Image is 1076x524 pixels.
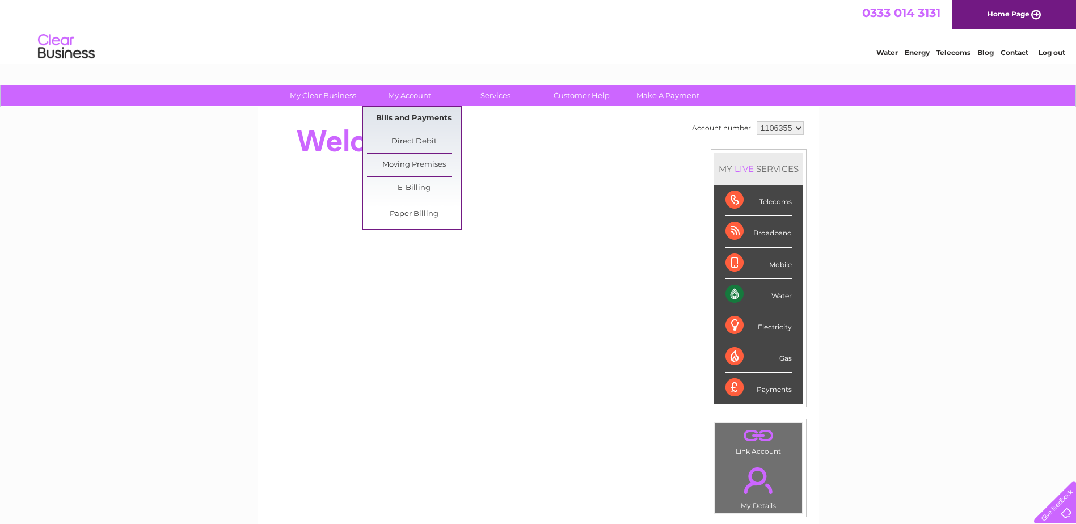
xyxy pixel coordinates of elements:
[718,460,799,500] a: .
[1039,48,1065,57] a: Log out
[977,48,994,57] a: Blog
[715,422,803,458] td: Link Account
[936,48,970,57] a: Telecoms
[725,185,792,216] div: Telecoms
[689,119,754,138] td: Account number
[725,279,792,310] div: Water
[367,203,461,226] a: Paper Billing
[367,154,461,176] a: Moving Premises
[905,48,930,57] a: Energy
[725,341,792,373] div: Gas
[449,85,542,106] a: Services
[725,248,792,279] div: Mobile
[714,153,803,185] div: MY SERVICES
[362,85,456,106] a: My Account
[621,85,715,106] a: Make A Payment
[37,29,95,64] img: logo.png
[725,310,792,341] div: Electricity
[862,6,940,20] a: 0333 014 3131
[715,458,803,513] td: My Details
[718,426,799,446] a: .
[725,216,792,247] div: Broadband
[732,163,756,174] div: LIVE
[725,373,792,403] div: Payments
[367,177,461,200] a: E-Billing
[276,85,370,106] a: My Clear Business
[876,48,898,57] a: Water
[367,130,461,153] a: Direct Debit
[367,107,461,130] a: Bills and Payments
[271,6,807,55] div: Clear Business is a trading name of Verastar Limited (registered in [GEOGRAPHIC_DATA] No. 3667643...
[1001,48,1028,57] a: Contact
[535,85,628,106] a: Customer Help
